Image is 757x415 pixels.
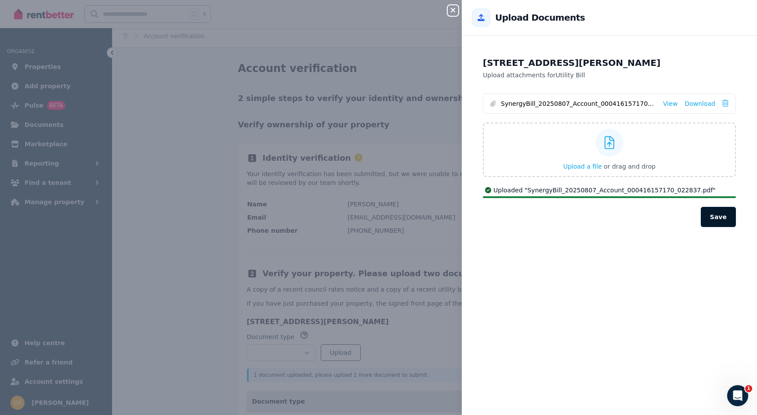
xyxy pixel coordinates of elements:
span: or drag and drop [604,163,656,170]
h2: [STREET_ADDRESS][PERSON_NAME] [483,57,736,69]
iframe: Intercom live chat [727,385,748,406]
span: Upload a file [563,163,602,170]
button: Upload a file or drag and drop [563,162,656,171]
a: Download [685,99,715,108]
span: SynergyBill_20250807_Account_000416157170_022837.pdf [501,99,656,108]
span: 1 [745,385,752,392]
a: View [663,99,677,108]
h2: Upload Documents [495,11,585,24]
p: Upload attachments for Utility Bill [483,71,736,79]
button: Save [701,207,736,227]
div: Uploaded " SynergyBill_20250807_Account_000416157170_022837.pdf " [483,186,736,195]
